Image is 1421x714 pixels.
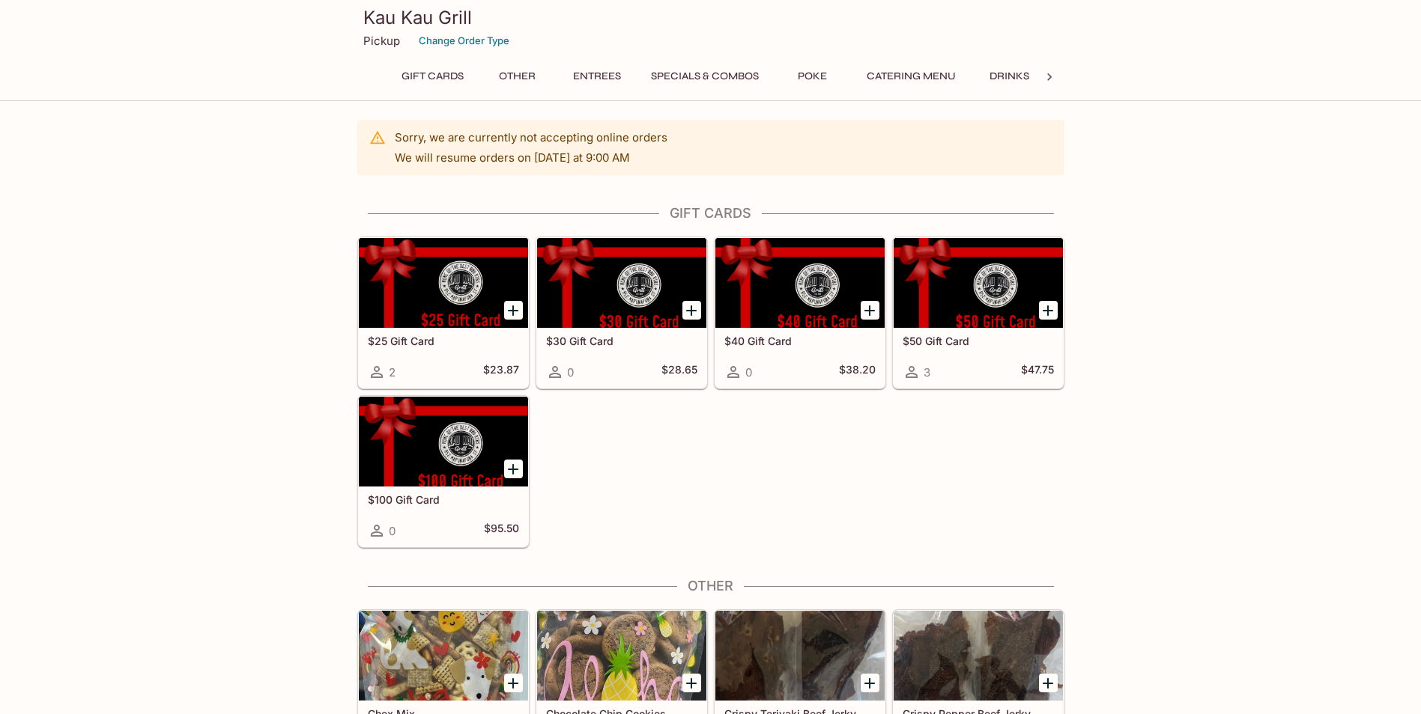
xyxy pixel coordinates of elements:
h5: $38.20 [839,363,876,381]
button: Entrees [563,66,631,87]
a: $40 Gift Card0$38.20 [715,237,885,388]
button: Poke [779,66,846,87]
button: Add $100 Gift Card [504,460,523,478]
div: Crispy Pepper Beef Jerky [894,611,1063,701]
button: Gift Cards [393,66,472,87]
div: $100 Gift Card [359,397,528,486]
h5: $47.75 [1021,363,1054,381]
button: Add Chex Mix [504,674,523,692]
button: Specials & Combos [643,66,767,87]
h3: Kau Kau Grill [363,6,1058,29]
div: Crispy Teriyaki Beef Jerky [715,611,885,701]
button: Add $40 Gift Card [861,301,879,320]
h5: $40 Gift Card [724,335,876,347]
p: Sorry, we are currently not accepting online orders [395,130,667,144]
a: $100 Gift Card0$95.50 [358,396,529,547]
button: Catering Menu [858,66,964,87]
h5: $100 Gift Card [368,493,519,506]
div: Chex Mix [359,611,528,701]
span: 3 [924,365,930,379]
a: $25 Gift Card2$23.87 [358,237,529,388]
p: Pickup [363,34,400,48]
button: Add Crispy Teriyaki Beef Jerky [861,674,879,692]
div: Chocolate Chip Cookies [537,611,706,701]
p: We will resume orders on [DATE] at 9:00 AM [395,150,667,165]
h5: $25 Gift Card [368,335,519,347]
button: Change Order Type [412,29,516,52]
span: 0 [389,524,396,538]
button: Add Crispy Pepper Beef Jerky [1039,674,1058,692]
span: 2 [389,365,396,379]
h5: $23.87 [483,363,519,381]
button: Add $50 Gift Card [1039,301,1058,320]
a: $50 Gift Card3$47.75 [893,237,1064,388]
h4: Gift Cards [357,205,1064,222]
h5: $95.50 [484,522,519,540]
div: $40 Gift Card [715,238,885,328]
div: $30 Gift Card [537,238,706,328]
button: Drinks [976,66,1043,87]
button: Other [484,66,551,87]
h5: $28.65 [661,363,697,381]
button: Add $25 Gift Card [504,301,523,320]
div: $25 Gift Card [359,238,528,328]
h5: $30 Gift Card [546,335,697,347]
button: Add $30 Gift Card [682,301,701,320]
h5: $50 Gift Card [903,335,1054,347]
button: Add Chocolate Chip Cookies [682,674,701,692]
div: $50 Gift Card [894,238,1063,328]
a: $30 Gift Card0$28.65 [536,237,707,388]
span: 0 [567,365,574,379]
span: 0 [745,365,752,379]
h4: Other [357,578,1064,594]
